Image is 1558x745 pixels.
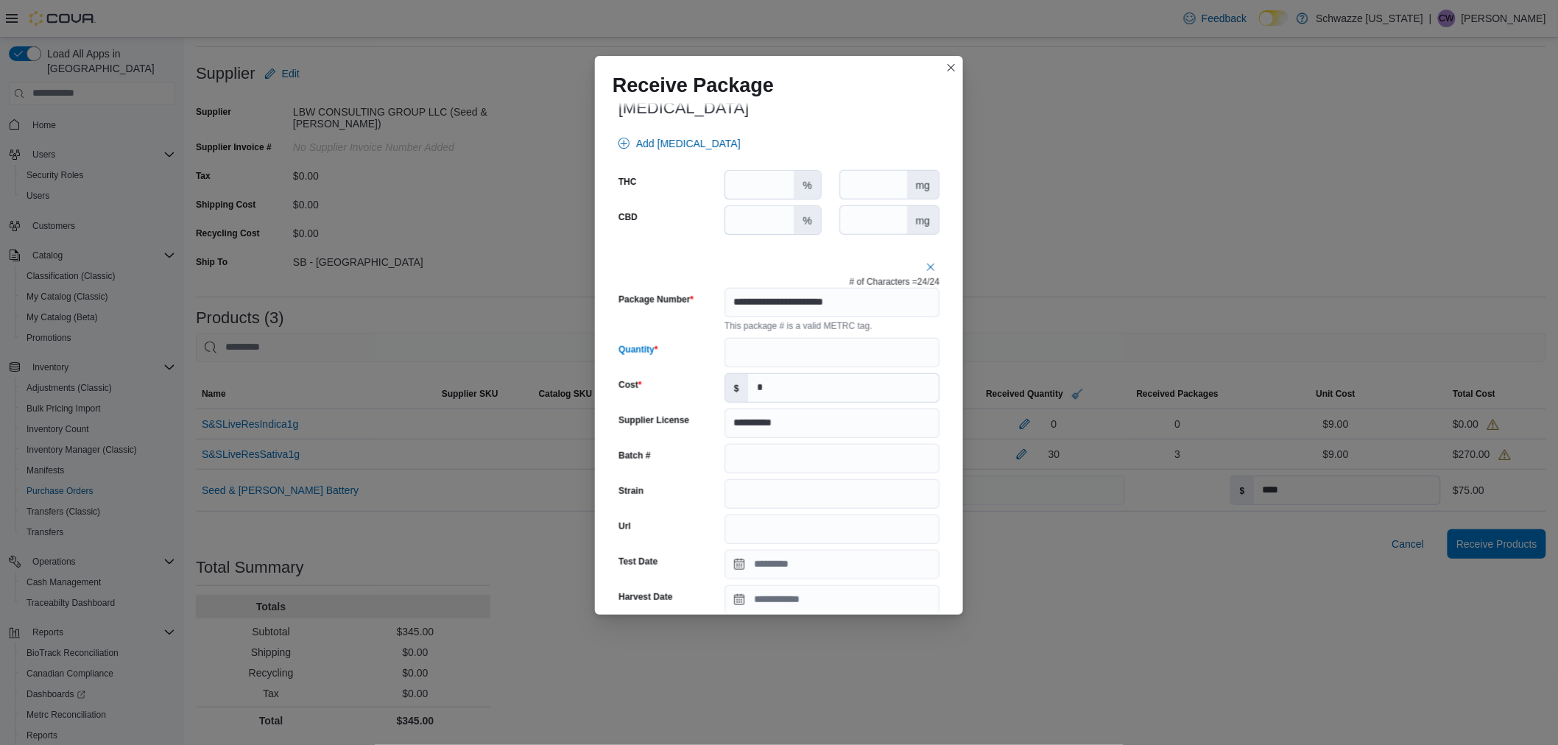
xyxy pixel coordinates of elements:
div: % [794,206,820,234]
label: $ [725,374,748,402]
div: mg [907,171,939,199]
span: Add [MEDICAL_DATA] [636,136,741,151]
label: CBD [618,211,638,223]
label: Batch # [618,450,650,462]
div: mg [907,206,939,234]
h3: [MEDICAL_DATA] [618,99,940,117]
label: Cost [618,379,641,391]
label: Url [618,520,631,532]
input: Press the down key to open a popover containing a calendar. [725,585,940,615]
label: Test Date [618,556,658,568]
h1: Receive Package [613,74,774,97]
div: This package # is a valid METRC tag. [725,317,940,332]
button: Closes this modal window [942,59,960,77]
button: Add [MEDICAL_DATA] [613,129,747,158]
p: # of Characters = 24 /24 [850,276,940,288]
label: Quantity [618,344,658,356]
label: THC [618,176,637,188]
div: % [794,171,820,199]
input: Press the down key to open a popover containing a calendar. [725,550,940,579]
label: Package Number [618,294,694,306]
label: Harvest Date [618,591,672,603]
label: Strain [618,485,644,497]
label: Supplier License [618,414,689,426]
